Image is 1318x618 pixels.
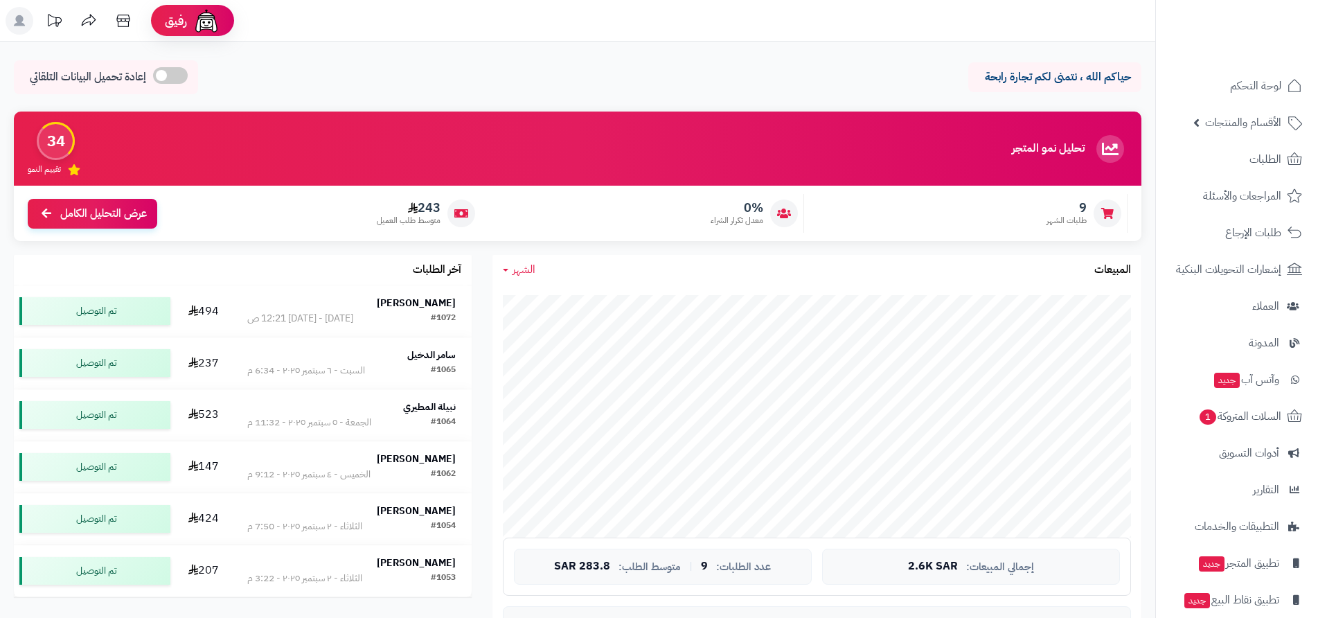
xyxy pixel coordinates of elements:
[1164,326,1310,360] a: المدونة
[1195,517,1279,536] span: التطبيقات والخدمات
[618,561,681,573] span: متوسط الطلب:
[176,285,231,337] td: 494
[431,468,456,482] div: #1062
[711,215,763,227] span: معدل تكرار الشراء
[1164,510,1310,543] a: التطبيقات والخدمات
[1198,407,1281,426] span: السلات المتروكة
[413,264,461,276] h3: آخر الطلبات
[701,560,708,573] span: 9
[431,572,456,585] div: #1053
[979,69,1131,85] p: حياكم الله ، نتمنى لكم تجارة رابحة
[1184,593,1210,608] span: جديد
[1199,409,1217,425] span: 1
[1094,264,1131,276] h3: المبيعات
[37,7,71,38] a: تحديثات المنصة
[60,206,147,222] span: عرض التحليل الكامل
[554,560,610,573] span: 283.8 SAR
[193,7,220,35] img: ai-face.png
[431,364,456,378] div: #1065
[176,441,231,493] td: 147
[1224,10,1305,39] img: logo-2.png
[1214,373,1240,388] span: جديد
[1047,215,1087,227] span: طلبات الشهر
[1213,370,1279,389] span: وآتس آب
[377,215,440,227] span: متوسط طلب العميل
[247,572,362,585] div: الثلاثاء - ٢ سبتمبر ٢٠٢٥ - 3:22 م
[716,561,771,573] span: عدد الطلبات:
[377,504,456,518] strong: [PERSON_NAME]
[1164,363,1310,396] a: وآتس آبجديد
[176,493,231,545] td: 424
[1164,253,1310,286] a: إشعارات التحويلات البنكية
[1203,186,1281,206] span: المراجعات والأسئلة
[431,312,456,326] div: #1072
[247,416,371,430] div: الجمعة - ٥ سبتمبر ٢٠٢٥ - 11:32 م
[1164,143,1310,176] a: الطلبات
[19,349,170,377] div: تم التوصيل
[1164,473,1310,506] a: التقارير
[403,400,456,414] strong: نبيلة المطيري
[1164,179,1310,213] a: المراجعات والأسئلة
[377,452,456,466] strong: [PERSON_NAME]
[1164,216,1310,249] a: طلبات الإرجاع
[1164,547,1310,580] a: تطبيق المتجرجديد
[19,453,170,481] div: تم التوصيل
[407,348,456,362] strong: سامر الدخيل
[19,401,170,429] div: تم التوصيل
[176,389,231,441] td: 523
[19,505,170,533] div: تم التوصيل
[1249,150,1281,169] span: الطلبات
[1164,436,1310,470] a: أدوات التسويق
[1164,69,1310,103] a: لوحة التحكم
[28,199,157,229] a: عرض التحليل الكامل
[19,297,170,325] div: تم التوصيل
[1176,260,1281,279] span: إشعارات التحويلات البنكية
[1199,556,1225,572] span: جديد
[377,556,456,570] strong: [PERSON_NAME]
[30,69,146,85] span: إعادة تحميل البيانات التلقائي
[1205,113,1281,132] span: الأقسام والمنتجات
[247,520,362,533] div: الثلاثاء - ٢ سبتمبر ٢٠٢٥ - 7:50 م
[1183,590,1279,610] span: تطبيق نقاط البيع
[176,337,231,389] td: 237
[377,296,456,310] strong: [PERSON_NAME]
[1252,297,1279,316] span: العملاء
[247,312,353,326] div: [DATE] - [DATE] 12:21 ص
[431,520,456,533] div: #1054
[1249,333,1279,353] span: المدونة
[165,12,187,29] span: رفيق
[966,561,1034,573] span: إجمالي المبيعات:
[1197,554,1279,573] span: تطبيق المتجر
[176,545,231,597] td: 207
[28,164,61,175] span: تقييم النمو
[1012,143,1085,155] h3: تحليل نمو المتجر
[431,416,456,430] div: #1064
[247,468,371,482] div: الخميس - ٤ سبتمبر ٢٠٢٥ - 9:12 م
[503,262,535,278] a: الشهر
[19,557,170,585] div: تم التوصيل
[1219,443,1279,463] span: أدوات التسويق
[908,560,958,573] span: 2.6K SAR
[1230,76,1281,96] span: لوحة التحكم
[1164,400,1310,433] a: السلات المتروكة1
[1047,200,1087,215] span: 9
[1253,480,1279,500] span: التقارير
[1164,290,1310,323] a: العملاء
[1164,583,1310,617] a: تطبيق نقاط البيعجديد
[513,261,535,278] span: الشهر
[689,561,693,572] span: |
[377,200,440,215] span: 243
[1225,223,1281,242] span: طلبات الإرجاع
[711,200,763,215] span: 0%
[247,364,365,378] div: السبت - ٦ سبتمبر ٢٠٢٥ - 6:34 م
